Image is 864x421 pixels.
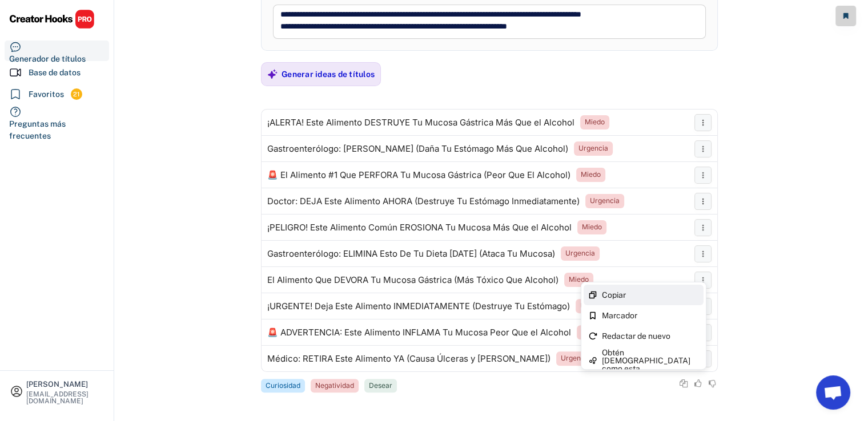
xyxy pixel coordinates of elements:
[585,118,605,127] div: Miedo
[565,249,595,258] div: Urgencia
[9,53,86,65] div: Generador de títulos
[9,9,95,29] img: CHPRO%20Logo.svg
[602,349,699,373] div: Obtén [DEMOGRAPHIC_DATA] como esta
[602,311,699,319] div: Marcador
[267,302,570,311] div: ¡URGENTE! Deja Este Alimento INMEDIATAMENTE (Destruye Tu Estómago)
[9,118,105,142] div: Preguntas más frecuentes
[26,391,104,404] div: [EMAIL_ADDRESS][DOMAIN_NAME]
[267,144,568,153] div: Gastroenterólogo: [PERSON_NAME] (Daña Tu Estómago Más Que Alcohol)
[29,88,64,100] div: Favoritos
[267,354,550,363] div: Médico: RETIRA Este Alimento YA (Causa Úlceras y [PERSON_NAME])
[590,196,620,206] div: Urgencia
[369,381,392,391] div: Desear
[71,90,82,99] div: 21
[816,375,850,410] a: Chat abierto
[315,381,354,391] div: Negatividad
[267,223,572,232] div: ¡PELIGRO! Este Alimento Común EROSIONA Tu Mucosa Más Que el Alcohol
[267,197,580,206] div: Doctor: DEJA Este Alimento AHORA (Destruye Tu Estómago Inmediatamente)
[29,67,81,79] div: Base de datos
[581,170,601,180] div: Miedo
[267,328,571,337] div: 🚨 ADVERTENCIA: Este Alimento INFLAMA Tu Mucosa Peor Que el Alcohol
[602,332,699,340] div: Redactar de nuevo
[267,276,558,285] div: El Alimento Que DEVORA Tu Mucosa Gástrica (Más Tóxico Que Alcohol)
[266,381,300,391] div: Curiosidad
[582,222,602,232] div: Miedo
[267,118,574,127] div: ¡ALERTA! Este Alimento DESTRUYE Tu Mucosa Gástrica Más Que el Alcohol
[569,275,589,285] div: Miedo
[267,171,570,180] div: 🚨 El Alimento #1 Que PERFORA Tu Mucosa Gástrica (Peor Que El Alcohol)
[578,144,608,153] div: Urgencia
[26,380,104,388] div: [PERSON_NAME]
[561,354,590,363] div: Urgencia
[282,69,375,79] div: Generar ideas de títulos
[267,249,555,258] div: Gastroenterólogo: ELIMINA Esto De Tu Dieta [DATE] (Ataca Tu Mucosa)
[602,291,699,299] div: Copiar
